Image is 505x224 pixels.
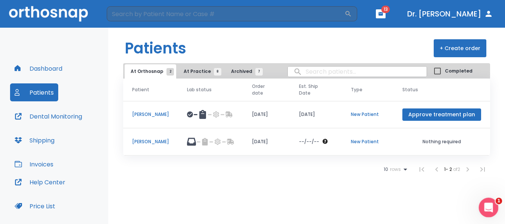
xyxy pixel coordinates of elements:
td: [DATE] [243,101,290,128]
div: The date will be available after approving treatment plan [299,138,333,145]
button: Invoices [10,155,58,173]
input: search [288,64,427,79]
button: Dr. [PERSON_NAME] [404,7,496,21]
span: 8 [214,68,221,76]
span: 1 [496,198,502,205]
span: Type [351,86,362,93]
span: of 2 [453,166,460,172]
p: [PERSON_NAME] [132,111,169,118]
button: + Create order [434,39,486,57]
span: Lab status [187,86,212,93]
div: tabs [125,64,266,79]
button: Dashboard [10,59,67,77]
button: Shipping [10,131,59,149]
span: Status [402,86,418,93]
p: New Patient [351,138,384,145]
span: Patient [132,86,149,93]
td: [DATE] [290,101,342,128]
span: Order date [252,83,276,96]
p: [PERSON_NAME] [132,138,169,145]
p: Nothing required [402,138,481,145]
button: Dental Monitoring [10,107,87,125]
button: Approve treatment plan [402,108,481,121]
button: Price List [10,197,60,215]
span: 1 - 2 [444,166,453,172]
input: Search by Patient Name or Case # [107,6,345,21]
h1: Patients [125,37,186,59]
iframe: Intercom live chat [479,198,499,218]
p: --/--/-- [299,138,319,145]
span: Est. Ship Date [299,83,328,96]
span: 10 [384,167,388,172]
button: Help Center [10,173,70,191]
span: At Practice [184,68,218,75]
td: [DATE] [243,128,290,156]
p: New Patient [351,111,384,118]
img: Orthosnap [9,6,88,21]
span: At Orthosnap [131,68,170,75]
span: 7 [255,68,263,76]
span: Archived [231,68,259,75]
button: Patients [10,83,58,101]
span: 2 [166,68,174,76]
span: 13 [381,6,390,13]
span: Completed [445,68,473,74]
span: rows [388,167,401,172]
